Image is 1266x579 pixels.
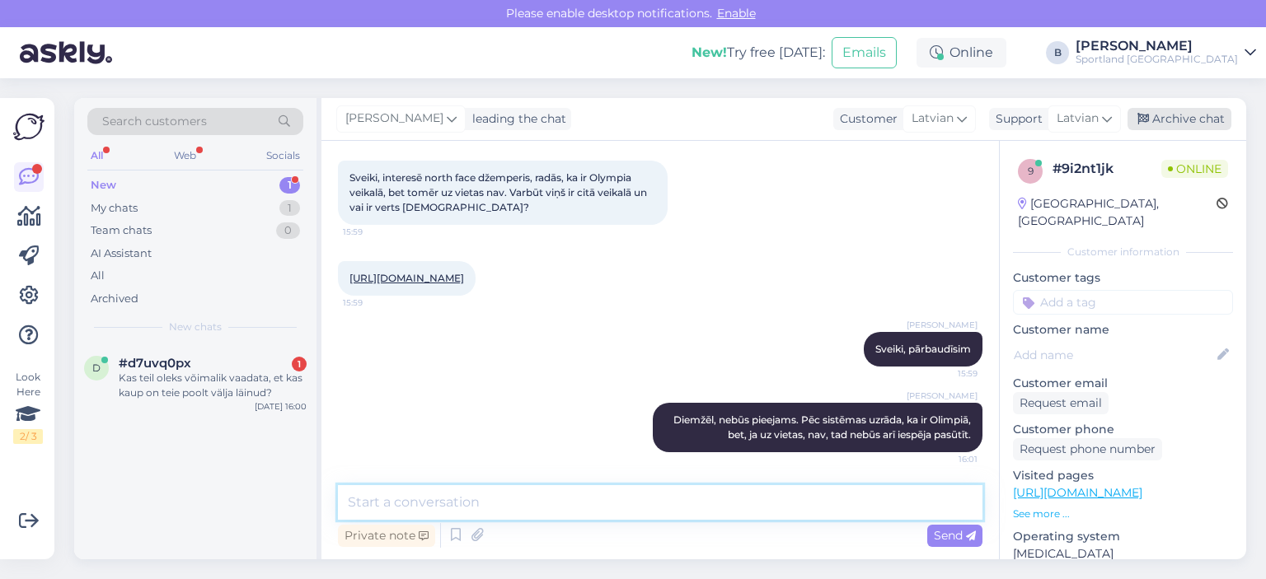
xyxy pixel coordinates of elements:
[907,319,978,331] span: [PERSON_NAME]
[343,226,405,238] span: 15:59
[292,357,307,371] div: 1
[91,245,152,262] div: AI Assistant
[119,371,307,400] div: Kas teil oleks võimalik vaadata, et kas kaup on teie poolt välja läinud?
[279,177,300,194] div: 1
[1013,507,1233,521] p: See more ...
[119,356,191,371] span: #d7uvq0px
[692,43,825,63] div: Try free [DATE]:
[169,320,222,334] span: New chats
[875,343,971,355] span: Sveiki, pārbaudīsim
[1013,485,1142,500] a: [URL][DOMAIN_NAME]
[102,113,207,130] span: Search customers
[1013,290,1233,315] input: Add a tag
[1028,165,1034,177] span: 9
[1161,160,1228,178] span: Online
[255,400,307,413] div: [DATE] 16:00
[912,110,954,128] span: Latvian
[1076,40,1256,66] a: [PERSON_NAME]Sportland [GEOGRAPHIC_DATA]
[1076,40,1238,53] div: [PERSON_NAME]
[1013,392,1109,414] div: Request email
[934,528,976,543] span: Send
[349,171,649,213] span: Sveiki, interesē north face džemperis, radās, ka ir Olympia veikalā, bet tomēr uz vietas nav. Var...
[1013,528,1233,545] p: Operating system
[13,370,43,444] div: Look Here
[171,145,199,166] div: Web
[1128,108,1231,130] div: Archive chat
[907,390,978,402] span: [PERSON_NAME]
[1076,53,1238,66] div: Sportland [GEOGRAPHIC_DATA]
[263,145,303,166] div: Socials
[989,110,1043,128] div: Support
[1014,346,1214,364] input: Add name
[87,145,106,166] div: All
[276,222,300,239] div: 0
[916,453,978,465] span: 16:01
[91,291,138,307] div: Archived
[345,110,443,128] span: [PERSON_NAME]
[1057,110,1099,128] span: Latvian
[1013,375,1233,392] p: Customer email
[91,200,138,217] div: My chats
[1013,269,1233,287] p: Customer tags
[1013,545,1233,563] p: [MEDICAL_DATA]
[91,268,105,284] div: All
[349,272,464,284] a: [URL][DOMAIN_NAME]
[343,297,405,309] span: 15:59
[916,367,978,380] span: 15:59
[13,429,43,444] div: 2 / 3
[673,413,973,441] span: Diemžēl, nebūs pieejams. Pēc sistēmas uzrāda, ka ir Olimpiā, bet, ja uz vietas, nav, tad nebūs ar...
[279,200,300,217] div: 1
[92,362,101,374] span: d
[91,177,116,194] div: New
[917,38,1006,68] div: Online
[1013,321,1233,339] p: Customer name
[466,110,566,128] div: leading the chat
[1013,421,1233,438] p: Customer phone
[1013,467,1233,484] p: Visited pages
[338,525,435,547] div: Private note
[1018,195,1217,230] div: [GEOGRAPHIC_DATA], [GEOGRAPHIC_DATA]
[91,222,152,239] div: Team chats
[1053,159,1161,179] div: # 9i2nt1jk
[712,6,761,21] span: Enable
[692,44,727,60] b: New!
[1013,245,1233,259] div: Customer information
[13,111,45,142] img: Askly Logo
[832,37,897,68] button: Emails
[1046,41,1069,64] div: B
[833,110,898,128] div: Customer
[1013,438,1162,460] div: Request phone number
